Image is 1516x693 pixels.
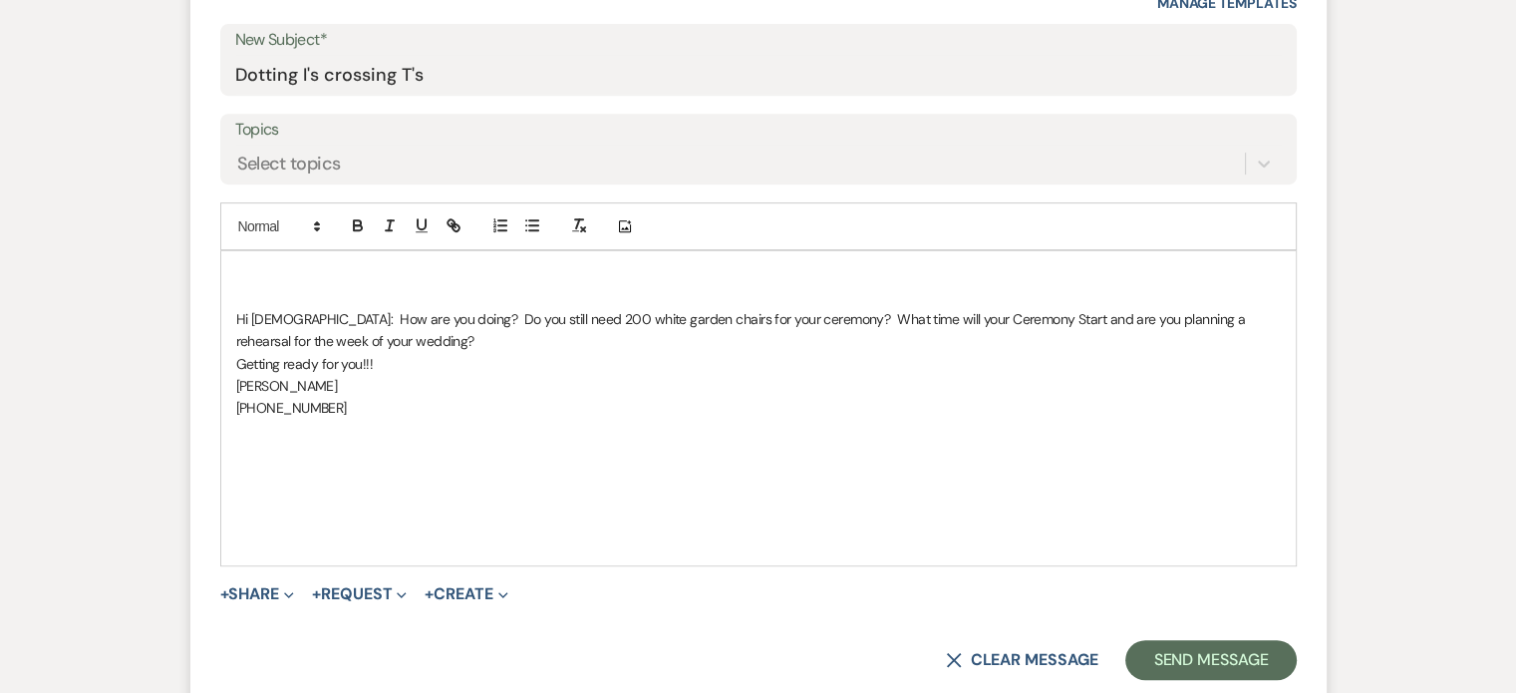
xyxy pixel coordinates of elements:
[425,586,434,602] span: +
[235,26,1282,55] label: New Subject*
[946,652,1097,668] button: Clear message
[235,116,1282,145] label: Topics
[425,586,507,602] button: Create
[312,586,321,602] span: +
[237,151,341,177] div: Select topics
[236,353,1281,375] p: Getting ready for you!!!
[236,375,1281,397] p: [PERSON_NAME]
[236,308,1281,353] p: Hi [DEMOGRAPHIC_DATA]: How are you doing? Do you still need 200 white garden chairs for your cere...
[220,586,295,602] button: Share
[236,397,1281,419] p: [PHONE_NUMBER]
[1125,640,1296,680] button: Send Message
[220,586,229,602] span: +
[312,586,407,602] button: Request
